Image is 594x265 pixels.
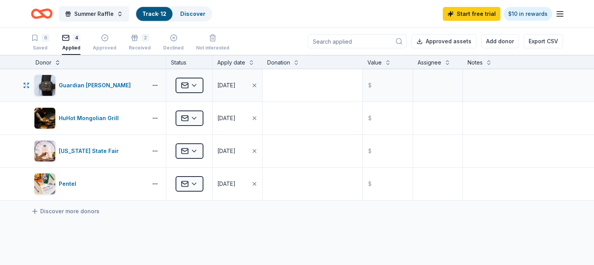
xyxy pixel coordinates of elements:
button: [DATE] [213,102,262,134]
button: [DATE] [213,135,262,167]
div: Saved [31,45,49,51]
a: $10 in rewards [504,7,552,21]
a: Track· 12 [142,10,166,17]
button: Track· 12Discover [135,6,212,22]
div: Received [129,45,151,51]
button: Approved [93,31,116,55]
button: Approved assets [411,34,476,48]
div: Approved [93,45,116,51]
div: Guardian [PERSON_NAME] [59,81,134,90]
div: [DATE] [217,114,236,123]
div: Donor [36,58,51,67]
button: 2Received [129,31,151,55]
button: Add donor [481,34,519,48]
button: 6Saved [31,31,49,55]
a: Discover more donors [31,207,99,216]
button: Summer Raffle [59,6,129,22]
img: Image for Guardian Angel Device [34,75,55,96]
button: Image for Minnesota State Fair[US_STATE] State Fair [34,140,144,162]
button: Export CSV [524,34,563,48]
button: Image for HuHot Mongolian GrillHuHot Mongolian Grill [34,107,144,129]
div: Applied [62,45,80,51]
div: Not interested [196,45,229,51]
button: [DATE] [213,168,262,200]
div: 6 [42,34,49,42]
input: Search applied [308,34,407,48]
a: Discover [180,10,205,17]
div: [US_STATE] State Fair [59,146,122,156]
div: Declined [163,45,184,51]
img: Image for Minnesota State Fair [34,141,55,161]
button: Declined [163,31,184,55]
a: Start free trial [443,7,500,21]
div: Pentel [59,179,79,189]
div: Notes [468,58,483,67]
span: Summer Raffle [74,9,114,19]
div: Donation [267,58,290,67]
div: [DATE] [217,146,236,156]
div: 4 [73,34,80,42]
div: 2 [142,34,149,42]
button: [DATE] [213,69,262,102]
div: [DATE] [217,179,236,189]
button: Not interested [196,31,229,55]
div: Apply date [217,58,245,67]
button: Image for PentelPentel [34,173,144,195]
img: Image for HuHot Mongolian Grill [34,108,55,129]
button: 4Applied [62,31,80,55]
div: Assignee [418,58,441,67]
div: Value [367,58,382,67]
img: Image for Pentel [34,173,55,194]
button: Image for Guardian Angel DeviceGuardian [PERSON_NAME] [34,75,144,96]
div: Status [166,55,213,69]
div: [DATE] [217,81,236,90]
a: Home [31,5,53,23]
div: HuHot Mongolian Grill [59,114,122,123]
